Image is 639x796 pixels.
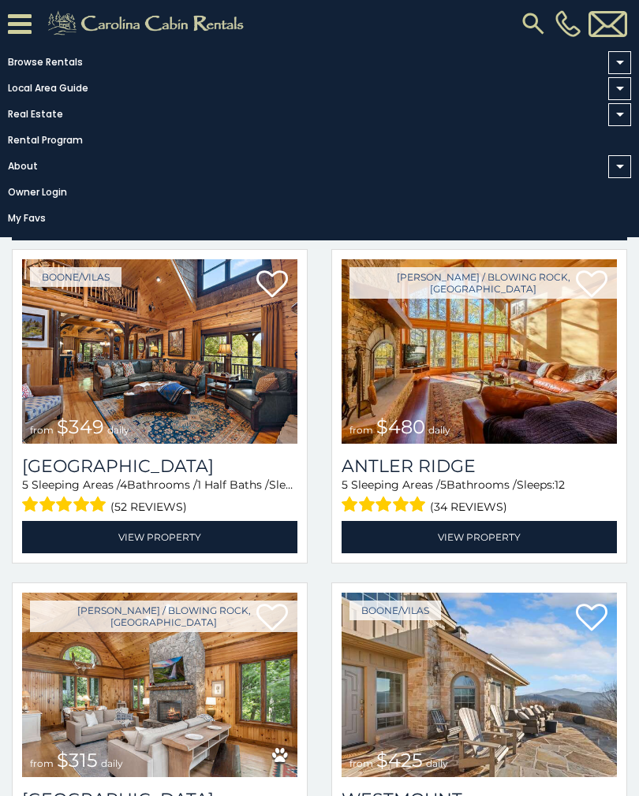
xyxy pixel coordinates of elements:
span: daily [428,424,450,436]
img: Chimney Island [22,593,297,777]
div: Sleeping Areas / Bathrooms / Sleeps: [342,477,617,517]
img: search-regular.svg [519,9,547,38]
a: View Property [22,521,297,553]
a: Antler Ridge [342,456,617,477]
span: $425 [376,749,423,772]
a: Add to favorites [576,602,607,635]
span: from [349,424,373,436]
a: [GEOGRAPHIC_DATA] [22,456,297,477]
a: [PHONE_NUMBER] [551,10,585,37]
h3: Diamond Creek Lodge [22,456,297,477]
img: Diamond Creek Lodge [22,259,297,444]
img: Antler Ridge [342,259,617,444]
a: [PERSON_NAME] / Blowing Rock, [GEOGRAPHIC_DATA] [349,267,617,299]
span: 5 [440,478,447,492]
span: daily [107,424,129,436]
a: View Property [342,521,617,553]
span: 5 [22,478,28,492]
a: [PERSON_NAME] / Blowing Rock, [GEOGRAPHIC_DATA] [30,601,297,632]
a: Chimney Island from $315 daily [22,593,297,777]
span: $480 [376,415,425,438]
a: Diamond Creek Lodge from $349 daily [22,259,297,444]
span: $315 [57,749,98,772]
span: daily [426,757,448,769]
a: Boone/Vilas [30,267,121,287]
span: (34 reviews) [430,497,507,517]
span: 4 [120,478,127,492]
a: Add to favorites [256,269,288,302]
span: from [30,757,54,769]
a: Antler Ridge from $480 daily [342,259,617,444]
span: 5 [342,478,348,492]
img: Khaki-logo.png [39,8,257,39]
span: daily [101,757,123,769]
span: (52 reviews) [110,497,187,517]
span: 12 [555,478,565,492]
div: Sleeping Areas / Bathrooms / Sleeps: [22,477,297,517]
a: Westmount from $425 daily [342,593,617,777]
span: from [30,424,54,436]
span: $349 [57,415,104,438]
span: from [349,757,373,769]
img: Westmount [342,593,617,777]
a: Boone/Vilas [349,601,441,620]
span: 1 Half Baths / [197,478,269,492]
